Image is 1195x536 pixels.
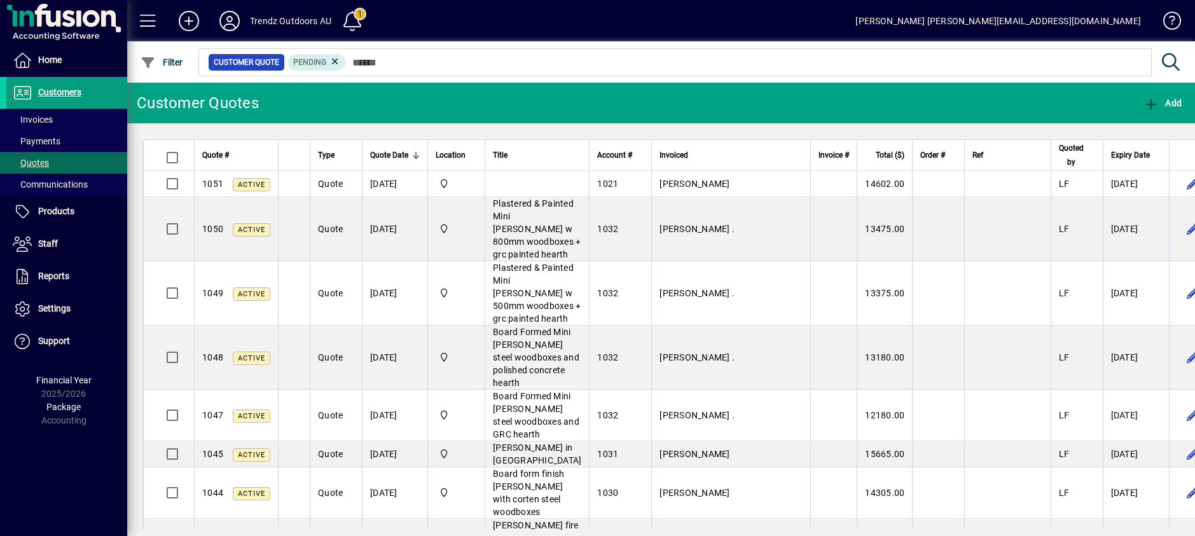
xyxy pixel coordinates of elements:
[238,290,265,298] span: Active
[6,152,127,174] a: Quotes
[13,158,49,168] span: Quotes
[202,488,223,498] span: 1044
[202,449,223,459] span: 1045
[1103,326,1169,390] td: [DATE]
[6,261,127,292] a: Reports
[597,179,618,189] span: 1021
[876,148,904,162] span: Total ($)
[493,148,581,162] div: Title
[38,206,74,216] span: Products
[660,449,729,459] span: [PERSON_NAME]
[370,148,420,162] div: Quote Date
[493,263,581,324] span: Plastered & Painted Mini [PERSON_NAME] w 500mm woodboxes + grc painted hearth
[318,449,343,459] span: Quote
[209,10,250,32] button: Profile
[293,58,326,67] span: Pending
[214,56,279,69] span: Customer Quote
[362,467,427,519] td: [DATE]
[1103,390,1169,441] td: [DATE]
[660,488,729,498] span: [PERSON_NAME]
[238,451,265,459] span: Active
[819,148,849,162] span: Invoice #
[38,303,71,313] span: Settings
[6,196,127,228] a: Products
[238,354,265,362] span: Active
[202,288,223,298] span: 1049
[436,486,477,500] span: Central
[660,148,688,162] span: Invoiced
[597,410,618,420] span: 1032
[370,148,408,162] span: Quote Date
[141,57,183,67] span: Filter
[250,11,331,31] div: Trendz Outdoors AU
[6,109,127,130] a: Invoices
[857,326,912,390] td: 13180.00
[436,177,477,191] span: Central
[436,408,477,422] span: Central
[1103,171,1169,197] td: [DATE]
[6,228,127,260] a: Staff
[362,390,427,441] td: [DATE]
[238,181,265,189] span: Active
[493,443,581,465] span: [PERSON_NAME] in [GEOGRAPHIC_DATA]
[597,224,618,234] span: 1032
[1143,98,1182,108] span: Add
[1059,224,1070,234] span: LF
[1140,92,1185,114] button: Add
[238,490,265,498] span: Active
[38,336,70,346] span: Support
[857,390,912,441] td: 12180.00
[202,179,223,189] span: 1051
[13,136,60,146] span: Payments
[436,447,477,461] span: Central
[1059,179,1070,189] span: LF
[36,375,92,385] span: Financial Year
[202,224,223,234] span: 1050
[46,402,81,412] span: Package
[1154,3,1179,44] a: Knowledge Base
[6,293,127,325] a: Settings
[660,179,729,189] span: [PERSON_NAME]
[1103,261,1169,326] td: [DATE]
[202,148,229,162] span: Quote #
[920,148,945,162] span: Order #
[436,286,477,300] span: Central
[660,410,735,420] span: [PERSON_NAME] .
[597,148,632,162] span: Account #
[1103,197,1169,261] td: [DATE]
[202,352,223,362] span: 1048
[202,148,270,162] div: Quote #
[1059,288,1070,298] span: LF
[238,226,265,234] span: Active
[1111,148,1150,162] span: Expiry Date
[920,148,957,162] div: Order #
[362,261,427,326] td: [DATE]
[362,171,427,197] td: [DATE]
[288,54,346,71] mat-chip: Pending Status: Pending
[660,288,735,298] span: [PERSON_NAME] .
[493,327,579,388] span: Board Formed Mini [PERSON_NAME] steel woodboxes and polished concrete hearth
[660,352,735,362] span: [PERSON_NAME] .
[6,326,127,357] a: Support
[6,130,127,152] a: Payments
[38,55,62,65] span: Home
[1103,441,1169,467] td: [DATE]
[972,148,1042,162] div: Ref
[597,352,618,362] span: 1032
[1059,488,1070,498] span: LF
[855,11,1141,31] div: [PERSON_NAME] [PERSON_NAME][EMAIL_ADDRESS][DOMAIN_NAME]
[436,350,477,364] span: Central
[38,87,81,97] span: Customers
[857,171,912,197] td: 14602.00
[318,488,343,498] span: Quote
[1059,141,1095,169] div: Quoted by
[362,197,427,261] td: [DATE]
[493,148,508,162] span: Title
[238,412,265,420] span: Active
[38,238,58,249] span: Staff
[362,326,427,390] td: [DATE]
[202,410,223,420] span: 1047
[13,114,53,125] span: Invoices
[169,10,209,32] button: Add
[436,222,477,236] span: Central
